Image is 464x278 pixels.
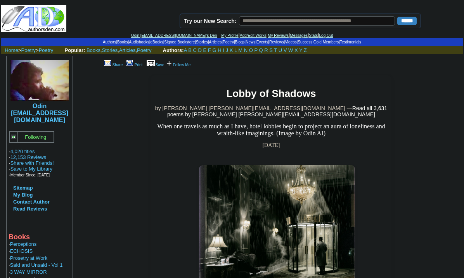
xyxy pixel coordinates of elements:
a: Save [147,63,164,67]
img: share_page.gif [104,60,111,66]
a: I [223,47,224,53]
font: · [9,255,47,261]
a: C [193,47,197,53]
font: · · · [9,160,54,178]
a: Poetry [39,47,54,53]
a: Reviews [269,40,284,44]
font: · [9,241,36,247]
a: Blogs [235,40,245,44]
a: Articles [119,47,136,53]
a: Audiobooks [129,40,149,44]
a: E [203,47,207,53]
a: L [234,47,237,53]
a: D [198,47,202,53]
a: F [208,47,211,53]
a: 3 WAY MIRROR [10,269,47,275]
a: R [264,47,268,53]
a: N [244,47,248,53]
a: Q [259,47,263,53]
a: Read Reviews [13,206,47,212]
a: Perceptions [10,241,37,247]
b: Popular: [65,47,85,53]
a: W [288,47,293,53]
a: Events [256,40,268,44]
a: Save to My Library [10,166,52,172]
a: S [269,47,273,53]
font: Member Since: [DATE] [10,173,50,177]
a: Poetry [137,47,152,53]
img: logo_ad.gif [1,5,66,32]
a: Y [299,47,302,53]
a: 12,153 Reviews [10,154,47,160]
a: Follow Me [173,63,191,67]
font: · [9,262,63,268]
a: Print [125,63,143,67]
h2: Lobby of Shadows [155,88,388,100]
a: Sitemap [13,185,33,191]
a: P [255,47,258,53]
a: Poetry [223,40,234,44]
a: Read all 3,631 poems by [PERSON_NAME] [PERSON_NAME][EMAIL_ADDRESS][DOMAIN_NAME] [167,105,387,117]
a: B [188,47,192,53]
a: Stats [309,33,318,38]
a: eBooks [150,40,163,44]
p: by [PERSON_NAME] [PERSON_NAME][EMAIL_ADDRESS][DOMAIN_NAME] — [155,105,388,117]
a: 4,020 titles [10,148,35,154]
a: Messages [290,33,308,38]
a: Stories [102,47,118,53]
img: gc.jpg [11,135,16,139]
font: · [9,269,47,275]
a: J [226,47,229,53]
a: Authors [103,40,116,44]
a: Said and Unsaid - Vol 1 [10,262,63,268]
a: Odin [EMAIL_ADDRESS][DOMAIN_NAME]'s Den [131,33,217,38]
a: Following [25,133,46,140]
b: Books [9,233,30,241]
a: My Profile [221,33,238,38]
a: Testimonials [340,40,361,44]
font: > > [2,47,63,53]
a: Add/Edit Works [240,33,267,38]
a: H [218,47,221,53]
a: Share [103,63,123,67]
a: Poetry [21,47,36,53]
a: Z [304,47,307,53]
a: Odin [EMAIL_ADDRESS][DOMAIN_NAME] [11,103,68,123]
img: 88864.jpg [10,60,69,101]
a: Log Out [319,33,333,38]
a: Videos [285,40,296,44]
font: · · [9,148,54,178]
a: U [279,47,282,53]
a: M [238,47,242,53]
label: Try our New Search: [184,18,236,24]
a: My Blog [13,192,33,198]
font: · [9,248,33,254]
a: News [246,40,255,44]
a: Share with Friends! [10,160,54,166]
a: T [274,47,277,53]
a: Articles [209,40,222,44]
a: Gold Members [313,40,339,44]
img: print.gif [126,60,133,66]
a: K [230,47,233,53]
font: | | | | | [131,32,333,38]
a: Home [5,47,18,53]
a: X [294,47,298,53]
font: Following [25,134,46,140]
a: Prosetry at Work [10,255,48,261]
a: O [249,47,253,53]
a: G [212,47,216,53]
p: [DATE] [155,142,388,148]
a: My Reviews [268,33,289,38]
span: | | | | | | | | | | | | | | | [103,40,361,44]
img: library.gif [147,60,155,66]
a: ECHOSIS [10,248,33,254]
a: Books [117,40,128,44]
a: Signed Bookstore [164,40,195,44]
